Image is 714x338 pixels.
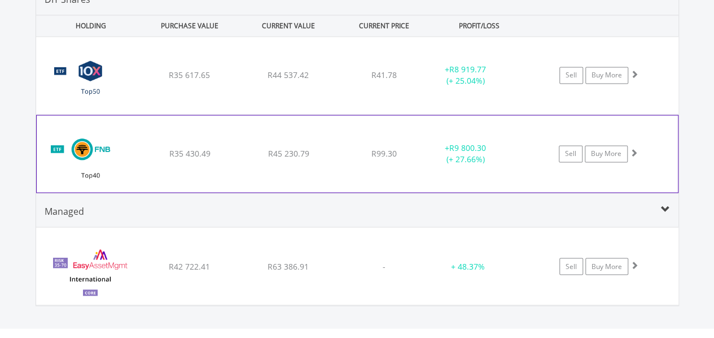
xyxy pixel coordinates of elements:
span: R9 800.30 [449,142,486,153]
span: R99.30 [371,148,397,159]
a: Sell [559,67,583,84]
img: TFSA.CTOP50.png [42,51,139,111]
span: R41.78 [371,70,397,80]
span: R45 230.79 [268,148,309,159]
span: R8 919.77 [449,64,486,75]
span: Managed [45,205,84,218]
span: R44 537.42 [268,70,309,80]
img: TFSA.FNBT40.png [42,129,139,189]
div: CURRENT VALUE [240,15,337,36]
a: Buy More [585,67,628,84]
div: HOLDING [37,15,139,36]
a: Sell [559,258,583,275]
span: R63 386.91 [268,261,309,271]
div: + (+ 27.66%) [423,142,507,165]
span: R35 617.65 [169,70,210,80]
span: R42 722.41 [169,261,210,271]
div: + 48.37% [432,261,504,272]
a: Buy More [585,258,628,275]
a: Sell [559,145,582,162]
a: Buy More [585,145,628,162]
span: R35 430.49 [169,148,210,159]
span: - [383,261,386,271]
div: + (+ 25.04%) [423,64,509,86]
img: EMPBundle_CInternational.png [42,241,139,302]
div: PURCHASE VALUE [142,15,238,36]
div: PROFIT/LOSS [431,15,528,36]
div: CURRENT PRICE [339,15,428,36]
